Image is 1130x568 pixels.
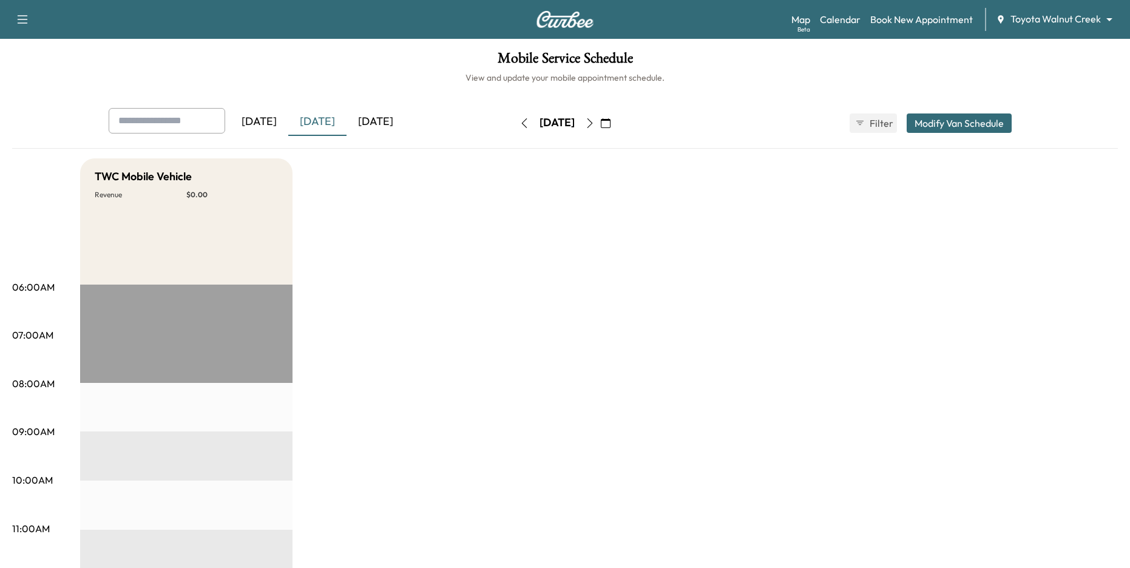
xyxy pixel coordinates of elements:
[870,116,891,130] span: Filter
[12,72,1118,84] h6: View and update your mobile appointment schedule.
[540,115,575,130] div: [DATE]
[230,108,288,136] div: [DATE]
[850,113,897,133] button: Filter
[797,25,810,34] div: Beta
[186,190,278,200] p: $ 0.00
[536,11,594,28] img: Curbee Logo
[12,473,53,487] p: 10:00AM
[12,376,55,391] p: 08:00AM
[12,328,53,342] p: 07:00AM
[95,190,186,200] p: Revenue
[12,521,50,536] p: 11:00AM
[12,424,55,439] p: 09:00AM
[907,113,1012,133] button: Modify Van Schedule
[95,168,192,185] h5: TWC Mobile Vehicle
[791,12,810,27] a: MapBeta
[12,51,1118,72] h1: Mobile Service Schedule
[820,12,861,27] a: Calendar
[870,12,973,27] a: Book New Appointment
[12,280,55,294] p: 06:00AM
[347,108,405,136] div: [DATE]
[288,108,347,136] div: [DATE]
[1010,12,1101,26] span: Toyota Walnut Creek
